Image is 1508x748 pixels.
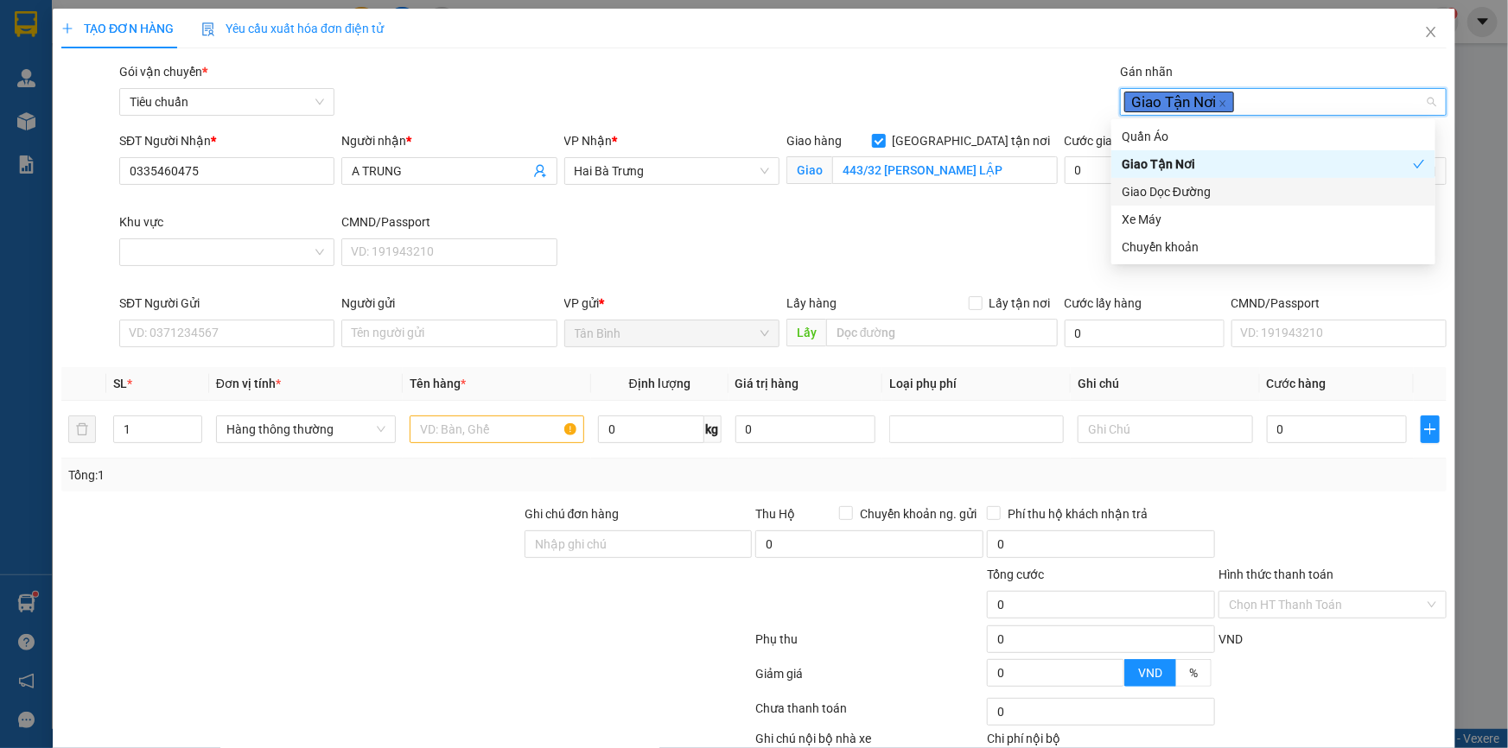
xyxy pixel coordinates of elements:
div: Tổng: 1 [68,466,582,485]
span: VND [1218,632,1243,646]
button: delete [68,415,96,443]
span: Tiêu chuẩn [130,89,324,115]
div: SĐT Người Gửi [119,294,334,313]
div: Người gửi [341,294,557,313]
img: icon [201,22,215,36]
span: Thu Hộ [755,507,795,521]
span: close [1424,25,1438,39]
div: Giao Tận Nơi [1122,155,1413,174]
span: [GEOGRAPHIC_DATA] tận nơi [886,131,1058,150]
div: Chuyển khoản [1122,238,1425,257]
span: Yêu cầu xuất hóa đơn điện tử [201,22,384,35]
span: Tên hàng [410,377,466,390]
span: Tân Bình [575,320,769,346]
div: Xe Máy [1111,206,1435,233]
div: Quần Áo [1111,123,1435,150]
input: Cước giao hàng [1065,156,1191,184]
input: Ghi Chú [1078,415,1252,443]
th: Loại phụ phí [882,367,1071,401]
span: plus [61,22,73,35]
input: Cước lấy hàng [1065,320,1225,347]
div: Người nhận [341,131,557,150]
div: Xe Máy [1122,210,1425,229]
span: Giá trị hàng [735,377,799,390]
div: Giao Tận Nơi [1111,150,1435,178]
div: Chưa thanh toán [754,699,986,729]
input: Ghi chú đơn hàng [525,530,753,558]
input: Giao tận nơi [832,156,1058,184]
label: Gán nhãn [1120,65,1173,79]
div: Khu vực [119,212,334,231]
label: Cước lấy hàng [1065,296,1142,310]
span: close [1218,99,1227,108]
span: Hai Bà Trưng [575,158,769,184]
span: TẠO ĐƠN HÀNG [61,22,174,35]
span: Giao Tận Nơi [1124,92,1234,112]
label: Hình thức thanh toán [1218,567,1333,581]
div: Phụ thu [754,630,986,660]
span: Phí thu hộ khách nhận trả [1001,504,1155,523]
span: Giao [786,156,832,184]
span: plus [1422,422,1439,436]
span: VND [1138,666,1162,680]
span: Cước hàng [1267,377,1327,390]
div: VP gửi [564,294,779,313]
span: Đơn vị tính [216,377,281,390]
div: Giảm giá [754,664,986,694]
span: Hàng thông thường [226,416,385,442]
span: Gói vận chuyển [119,65,207,79]
input: 0 [735,415,876,443]
div: Giao Dọc Đường [1111,178,1435,206]
span: SL [113,377,127,390]
span: Lấy tận nơi [983,294,1058,313]
label: Ghi chú đơn hàng [525,507,620,521]
div: CMND/Passport [341,212,557,231]
span: % [1189,666,1198,680]
span: Lấy hàng [786,296,837,310]
span: VP Nhận [564,134,613,148]
span: user-add [533,164,547,178]
div: SĐT Người Nhận [119,131,334,150]
input: Gán nhãn [1237,92,1240,112]
input: Dọc đường [826,319,1058,346]
div: Quần Áo [1122,127,1425,146]
input: VD: Bàn, Ghế [410,415,584,443]
span: Tổng cước [987,567,1044,581]
button: plus [1421,415,1440,443]
div: Chuyển khoản [1111,233,1435,261]
span: Lấy [786,319,826,346]
span: Chuyển khoản ng. gửi [853,504,983,523]
span: Định lượng [629,377,690,390]
button: Close [1407,9,1455,57]
span: check [1413,158,1425,170]
label: Cước giao hàng [1065,134,1150,148]
span: Giao hàng [786,134,842,148]
span: kg [704,415,722,443]
div: Giao Dọc Đường [1122,182,1425,201]
th: Ghi chú [1071,367,1259,401]
div: CMND/Passport [1231,294,1447,313]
